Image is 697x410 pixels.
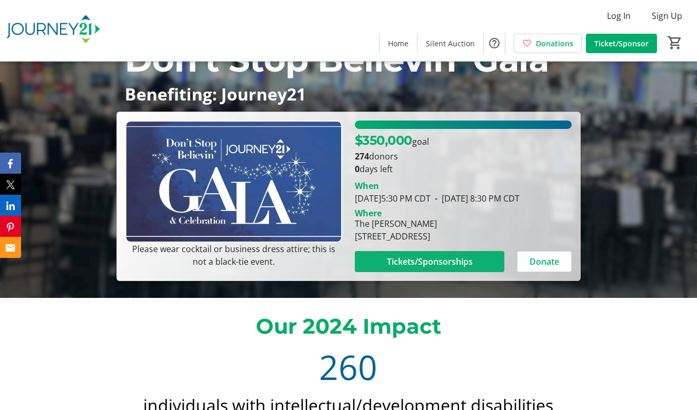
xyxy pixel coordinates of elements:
[355,150,572,163] p: donors
[125,121,342,243] img: Campaign CTA Media Photo
[129,342,569,393] div: 260
[355,251,504,272] button: Tickets/Sponsorships
[355,163,572,175] p: days left
[125,85,573,103] p: Benefiting: Journey21
[517,251,572,272] button: Donate
[355,193,431,204] span: [DATE] 5:30 PM CDT
[586,34,657,53] a: Ticket/Sponsor
[6,4,100,57] img: Journey21's Logo
[652,9,682,22] span: Sign Up
[530,255,559,268] span: Donate
[387,255,473,268] span: Tickets/Sponsorships
[355,133,412,148] span: $350,000
[431,193,442,204] span: -
[607,9,631,22] span: Log In
[355,163,360,175] span: 0
[380,34,417,53] a: Home
[536,38,573,49] span: Donations
[431,193,520,204] span: [DATE] 8:30 PM CDT
[355,230,437,243] div: [STREET_ADDRESS]
[599,7,639,24] button: Log In
[355,121,572,129] div: 100% of fundraising goal reached
[484,33,505,54] button: Help
[129,311,569,342] p: Our 2024 Impact
[355,209,382,217] div: Where
[426,38,475,49] span: Silent Auction
[355,131,429,150] p: goal
[355,151,369,162] b: 274
[594,38,649,49] span: Ticket/Sponsor
[388,38,409,49] span: Home
[643,7,691,24] button: Sign Up
[665,33,684,52] button: Cart
[125,243,342,268] p: Please wear cocktail or business dress attire; this is not a black-tie event.
[355,179,379,192] div: When
[355,217,437,230] div: The [PERSON_NAME]
[514,34,582,53] a: Donations
[417,34,483,53] a: Silent Auction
